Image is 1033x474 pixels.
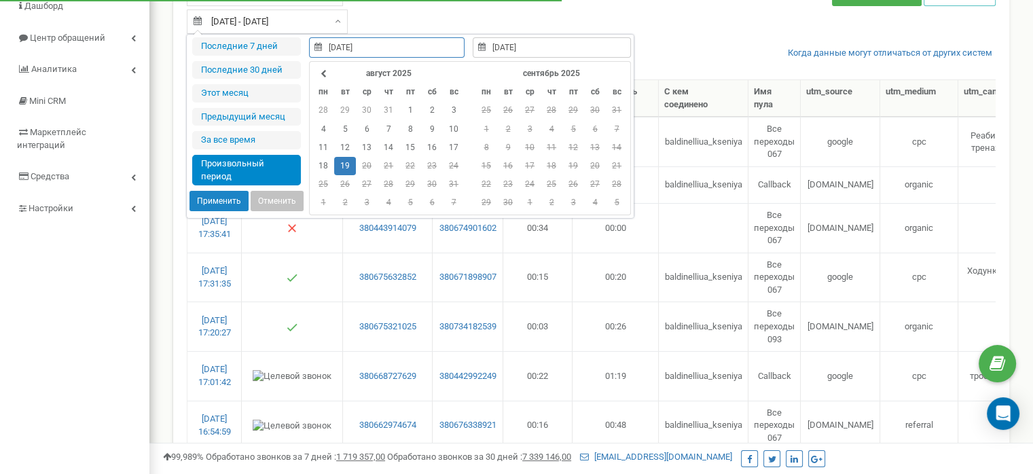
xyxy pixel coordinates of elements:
td: 25 [475,101,497,120]
td: 11 [312,139,334,157]
td: 22 [475,175,497,194]
td: 28 [378,175,399,194]
td: 31 [443,175,465,194]
td: 5 [562,120,584,139]
td: 3 [519,120,541,139]
span: Средства [31,171,69,181]
td: 5 [606,194,628,212]
td: 4 [312,120,334,139]
td: 00:00 [573,203,659,253]
td: 29 [334,101,356,120]
th: С кем соединено [659,80,748,117]
td: 00:34 [503,203,573,253]
span: Дашборд [24,1,63,11]
td: google [801,253,880,302]
td: 4 [584,194,606,212]
td: 30 [497,194,519,212]
a: [DATE] 16:54:59 [198,414,231,437]
td: Callback [748,166,801,203]
span: 99,989% [163,452,204,462]
td: 13 [356,139,378,157]
td: organic [880,302,958,351]
td: [DOMAIN_NAME] [801,302,880,351]
th: сб [421,83,443,101]
td: 00:16 [503,401,573,450]
a: 380443914079 [348,222,427,235]
a: [DATE] 17:20:27 [198,315,231,338]
td: 12 [562,139,584,157]
td: 2 [541,194,562,212]
li: Последние 7 дней [192,37,301,56]
img: Целевой звонок [253,420,331,433]
td: 1 [399,101,421,120]
td: 2 [334,194,356,212]
td: 12 [334,139,356,157]
td: 30 [421,175,443,194]
th: чт [541,83,562,101]
span: Аналитика [31,64,77,74]
span: Обработано звонков за 30 дней : [387,452,571,462]
span: Маркетплейс интеграций [17,127,86,150]
td: 8 [399,120,421,139]
td: Все переходы 093 [748,302,801,351]
th: Имя пула [748,80,801,117]
td: 13 [584,139,606,157]
td: baldinelliua_kseniya [659,351,748,401]
td: 29 [475,194,497,212]
li: Предыдущий меcяц [192,108,301,126]
td: 1 [519,194,541,212]
td: google [801,351,880,401]
td: 01:19 [573,351,659,401]
td: 21 [606,157,628,175]
td: 18 [541,157,562,175]
td: 29 [399,175,421,194]
div: Open Intercom Messenger [987,397,1019,430]
td: 10 [519,139,541,157]
td: 00:15 [503,253,573,302]
td: 7 [378,120,399,139]
td: 7 [443,194,465,212]
td: Callback [748,351,801,401]
img: Нет ответа [287,223,297,234]
td: 1 [312,194,334,212]
td: 14 [606,139,628,157]
td: 24 [519,175,541,194]
a: [DATE] 17:01:42 [198,364,231,387]
td: baldinelliua_kseniya [659,166,748,203]
td: 27 [356,175,378,194]
span: Настройки [29,203,73,213]
th: август 2025 [334,65,443,83]
a: [EMAIL_ADDRESS][DOMAIN_NAME] [580,452,732,462]
th: вт [334,83,356,101]
td: 00:26 [573,302,659,351]
td: referral [880,401,958,450]
td: cpc [880,117,958,166]
th: чт [378,83,399,101]
td: 6 [356,120,378,139]
td: 29 [562,101,584,120]
li: Произвольный период [192,155,301,185]
td: 7 [606,120,628,139]
td: 25 [541,175,562,194]
td: 26 [497,101,519,120]
td: 15 [399,139,421,157]
td: google [801,117,880,166]
img: Целевой звонок [253,370,331,383]
th: вт [497,83,519,101]
td: 16 [421,139,443,157]
td: baldinelliua_kseniya [659,117,748,166]
td: baldinelliua_kseniya [659,253,748,302]
td: 2 [421,101,443,120]
td: 23 [497,175,519,194]
td: Все переходы 067 [748,117,801,166]
li: За все время [192,131,301,149]
td: 17 [519,157,541,175]
td: 16 [497,157,519,175]
img: Отвечен [287,322,297,333]
td: Все переходы 067 [748,203,801,253]
td: 14 [378,139,399,157]
td: 1 [475,120,497,139]
u: 1 719 357,00 [336,452,385,462]
a: Когда данные могут отличаться от других систем [788,47,992,60]
td: 11 [541,139,562,157]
